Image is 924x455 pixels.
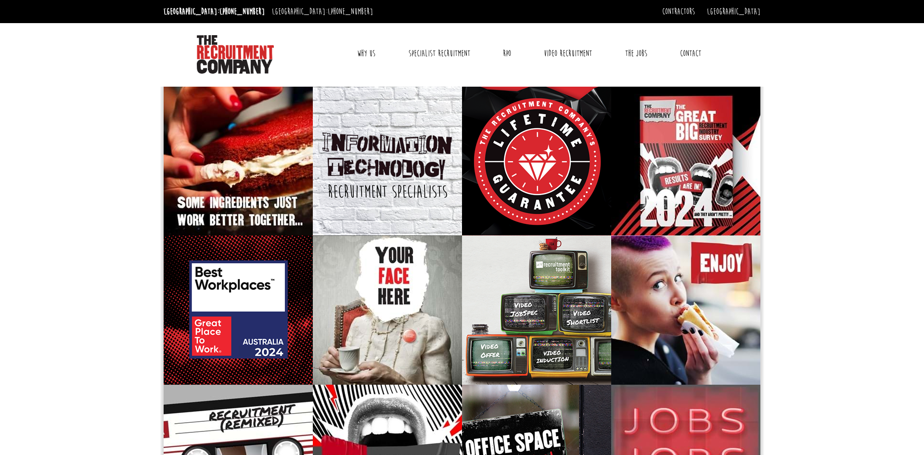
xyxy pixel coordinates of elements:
[401,41,477,65] a: Specialist Recruitment
[161,4,267,19] li: [GEOGRAPHIC_DATA]:
[618,41,654,65] a: The Jobs
[269,4,375,19] li: [GEOGRAPHIC_DATA]:
[219,6,265,17] a: [PHONE_NUMBER]
[673,41,708,65] a: Contact
[328,6,373,17] a: [PHONE_NUMBER]
[197,35,274,74] img: The Recruitment Company
[537,41,599,65] a: Video Recruitment
[350,41,383,65] a: Why Us
[707,6,760,17] a: [GEOGRAPHIC_DATA]
[496,41,518,65] a: RPO
[662,6,695,17] a: Contractors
